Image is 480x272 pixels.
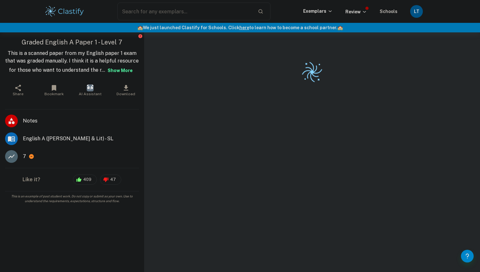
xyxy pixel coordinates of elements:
[107,176,119,183] span: 47
[100,175,121,185] div: 47
[337,25,343,30] span: 🏫
[117,92,135,96] span: Download
[300,60,323,83] img: Clastify logo
[345,8,367,15] p: Review
[108,81,144,99] button: Download
[23,135,139,143] span: English A ([PERSON_NAME] & Lit) - SL
[36,81,72,99] button: Bookmark
[23,176,40,183] h6: Like it?
[79,92,102,96] span: AI Assistant
[413,8,420,15] h6: LT
[137,25,143,30] span: 🏫
[138,34,143,38] button: Report issue
[23,117,139,125] span: Notes
[87,84,94,91] img: AI Assistant
[5,37,139,47] h1: Graded English A Paper 1 - Level 7
[380,9,397,14] a: Schools
[44,92,64,96] span: Bookmark
[239,25,249,30] a: here
[72,81,108,99] button: AI Assistant
[3,194,142,203] span: This is an example of past student work. Do not copy or submit as your own. Use to understand the...
[13,92,23,96] span: Share
[80,176,95,183] span: 409
[44,5,85,18] img: Clastify logo
[105,65,135,76] button: Show more
[117,3,253,20] input: Search for any exemplars...
[1,24,479,31] h6: We just launched Clastify for Schools. Click to learn how to become a school partner.
[461,250,474,262] button: Help and Feedback
[303,8,333,15] p: Exemplars
[73,175,97,185] div: 409
[410,5,423,18] button: LT
[23,153,26,160] p: 7
[5,50,139,76] p: This is a scanned paper from my English paper 1 exam that was graded manually. I think it is a he...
